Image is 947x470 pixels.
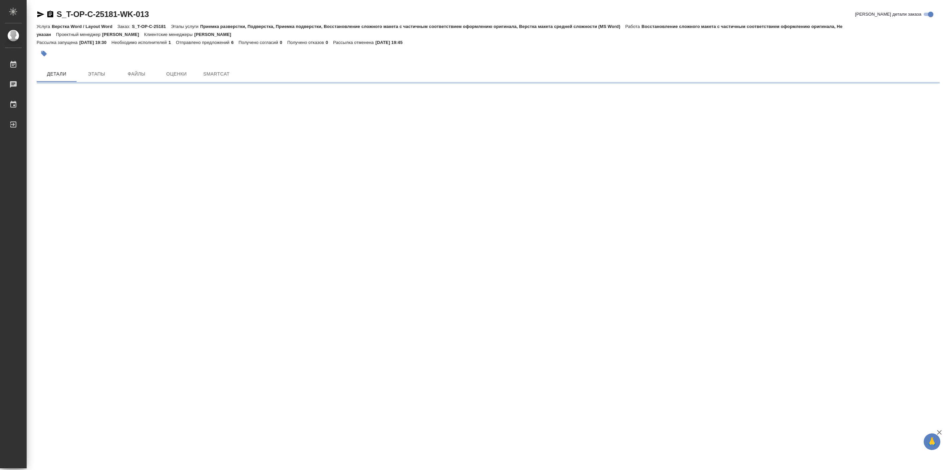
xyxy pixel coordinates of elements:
[112,40,168,45] p: Необходимо исполнителей
[121,70,153,78] span: Файлы
[924,433,940,450] button: 🙏
[41,70,73,78] span: Детали
[37,46,51,61] button: Добавить тэг
[37,10,45,18] button: Скопировать ссылку для ЯМессенджера
[855,11,921,18] span: [PERSON_NAME] детали заказа
[287,40,326,45] p: Получено отказов
[171,24,200,29] p: Этапы услуги
[326,40,333,45] p: 0
[46,10,54,18] button: Скопировать ссылку
[194,32,236,37] p: [PERSON_NAME]
[102,32,144,37] p: [PERSON_NAME]
[375,40,408,45] p: [DATE] 19:45
[239,40,280,45] p: Получено согласий
[200,24,625,29] p: Приемка разверстки, Подверстка, Приемка подверстки, Восстановление сложного макета с частичным со...
[231,40,238,45] p: 6
[200,70,232,78] span: SmartCat
[144,32,194,37] p: Клиентские менеджеры
[926,435,938,449] span: 🙏
[56,32,102,37] p: Проектный менеджер
[160,70,192,78] span: Оценки
[57,10,149,19] a: S_T-OP-C-25181-WK-013
[37,40,79,45] p: Рассылка запущена
[333,40,375,45] p: Рассылка отменена
[132,24,171,29] p: S_T-OP-C-25181
[280,40,287,45] p: 0
[118,24,132,29] p: Заказ:
[37,24,52,29] p: Услуга
[168,40,176,45] p: 1
[625,24,642,29] p: Работа
[81,70,113,78] span: Этапы
[79,40,112,45] p: [DATE] 19:30
[52,24,117,29] p: Верстка Word / Layout Word
[176,40,231,45] p: Отправлено предложений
